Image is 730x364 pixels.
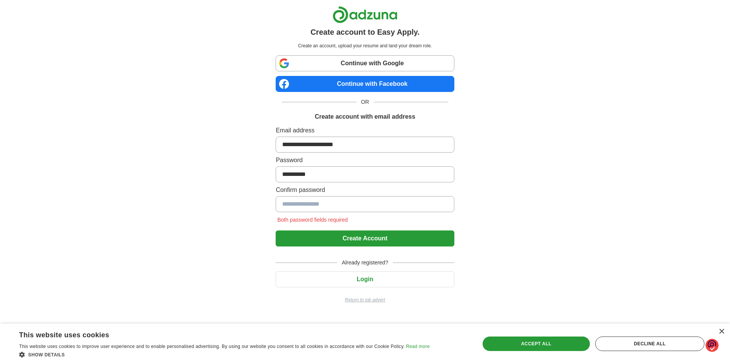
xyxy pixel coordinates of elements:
span: This website uses cookies to improve user experience and to enable personalised advertising. By u... [19,344,405,349]
span: Both password fields required [276,217,349,223]
div: Close [719,329,724,335]
span: Already registered? [337,259,392,267]
h1: Create account to Easy Apply. [310,26,420,38]
div: This website uses cookies [19,328,410,340]
div: Decline all [595,337,704,351]
label: Confirm password [276,185,454,195]
label: Email address [276,126,454,135]
button: Login [276,271,454,287]
span: Show details [28,352,65,358]
a: Return to job advert [276,296,454,303]
img: Adzuna logo [333,6,397,23]
div: Show details [19,351,430,358]
h1: Create account with email address [315,112,415,121]
a: Login [276,276,454,282]
button: Create Account [276,230,454,246]
div: Accept all [483,337,589,351]
a: Read more, opens a new window [406,344,430,349]
label: Password [276,156,454,165]
a: Continue with Google [276,55,454,71]
p: Create an account, upload your resume and land your dream role. [277,42,452,49]
a: Continue with Facebook [276,76,454,92]
img: o1IwAAAABJRU5ErkJggg== [706,338,719,353]
span: OR [357,98,374,106]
